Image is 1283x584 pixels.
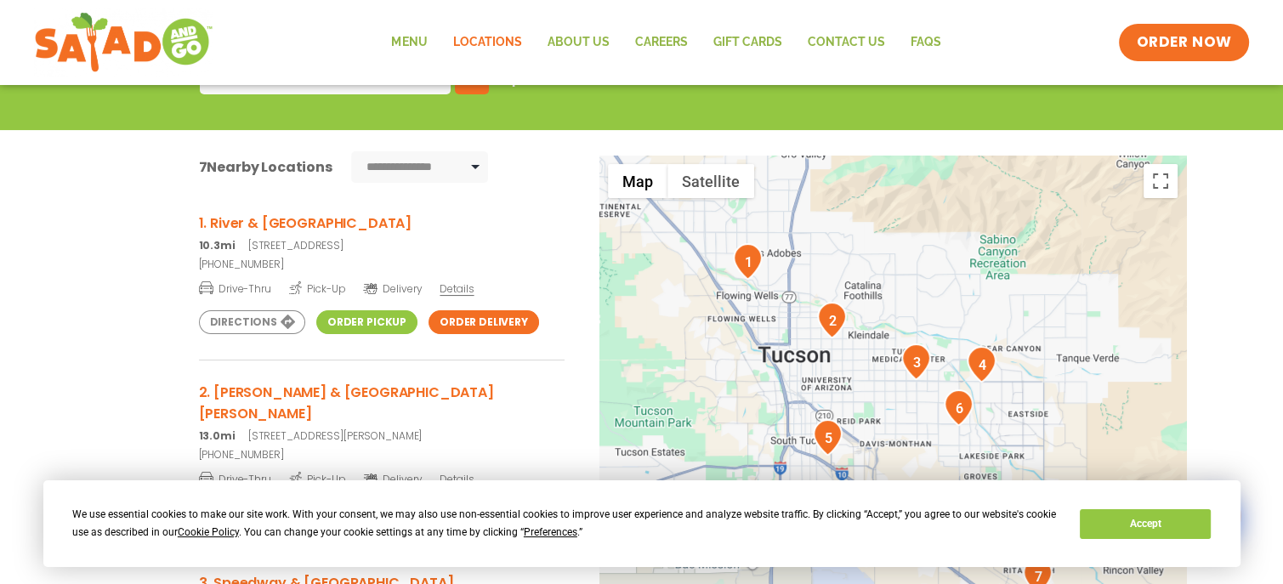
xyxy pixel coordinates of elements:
[667,164,754,198] button: Show satellite imagery
[72,506,1059,541] div: We use essential cookies to make our site work. With your consent, we may also use non-essential ...
[1119,24,1248,61] a: ORDER NOW
[316,310,417,334] a: Order Pickup
[199,275,565,297] a: Drive-Thru Pick-Up Delivery Details
[897,23,953,62] a: FAQs
[199,257,565,272] a: [PHONE_NUMBER]
[1136,32,1231,53] span: ORDER NOW
[199,382,565,424] h3: 2. [PERSON_NAME] & [GEOGRAPHIC_DATA][PERSON_NAME]
[199,428,236,443] strong: 13.0mi
[378,23,953,62] nav: Menu
[34,9,213,77] img: new-SAG-logo-768×292
[440,23,534,62] a: Locations
[199,466,565,487] a: Drive-Thru Pick-Up Delivery Details
[199,310,305,334] a: Directions
[43,480,1240,567] div: Cookie Consent Prompt
[199,238,565,253] p: [STREET_ADDRESS]
[794,23,897,62] a: Contact Us
[534,23,622,62] a: About Us
[817,302,847,338] div: 2
[440,281,474,296] span: Details
[363,281,422,297] span: Delivery
[199,280,271,297] span: Drive-Thru
[440,472,474,486] span: Details
[199,428,565,444] p: [STREET_ADDRESS][PERSON_NAME]
[289,280,346,297] span: Pick-Up
[733,243,763,280] div: 1
[178,526,239,538] span: Cookie Policy
[199,470,271,487] span: Drive-Thru
[967,346,996,383] div: 4
[363,472,422,487] span: Delivery
[378,23,440,62] a: Menu
[199,447,565,462] a: [PHONE_NUMBER]
[901,343,931,380] div: 3
[199,157,207,177] span: 7
[199,238,236,252] strong: 10.3mi
[622,23,700,62] a: Careers
[524,526,577,538] span: Preferences
[199,156,332,178] div: Nearby Locations
[1144,164,1178,198] button: Toggle fullscreen view
[199,213,565,253] a: 1. River & [GEOGRAPHIC_DATA] 10.3mi[STREET_ADDRESS]
[199,382,565,444] a: 2. [PERSON_NAME] & [GEOGRAPHIC_DATA][PERSON_NAME] 13.0mi[STREET_ADDRESS][PERSON_NAME]
[199,213,565,234] h3: 1. River & [GEOGRAPHIC_DATA]
[1080,509,1211,539] button: Accept
[289,470,346,487] span: Pick-Up
[813,419,843,456] div: 5
[944,389,974,426] div: 6
[608,164,667,198] button: Show street map
[700,23,794,62] a: GIFT CARDS
[429,310,539,334] a: Order Delivery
